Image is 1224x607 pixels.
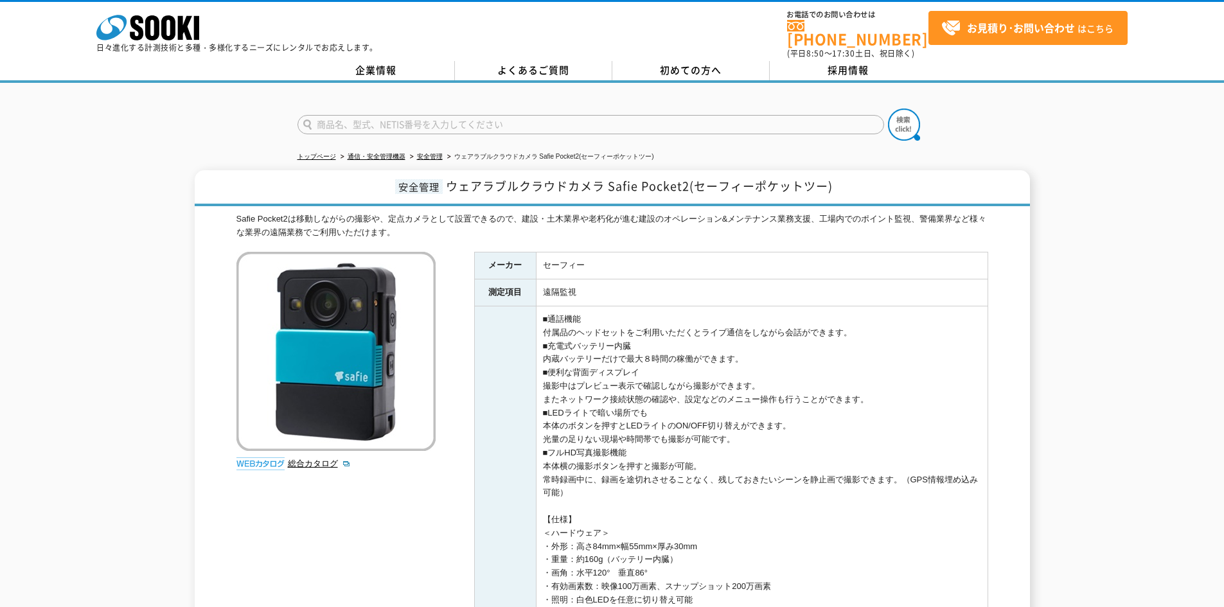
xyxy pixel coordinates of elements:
a: 総合カタログ [288,459,351,468]
th: メーカー [474,252,536,279]
td: セーフィー [536,252,988,279]
th: 測定項目 [474,279,536,306]
a: お見積り･お問い合わせはこちら [928,11,1128,45]
span: 初めての方へ [660,63,722,77]
a: 安全管理 [417,153,443,160]
a: トップページ [297,153,336,160]
input: 商品名、型式、NETIS番号を入力してください [297,115,884,134]
img: ウェアラブルクラウドカメラ Safie Pocket2(セーフィーポケットツー) [236,252,436,451]
p: 日々進化する計測技術と多種・多様化するニーズにレンタルでお応えします。 [96,44,378,51]
a: 初めての方へ [612,61,770,80]
img: btn_search.png [888,109,920,141]
a: [PHONE_NUMBER] [787,20,928,46]
li: ウェアラブルクラウドカメラ Safie Pocket2(セーフィーポケットツー) [445,150,654,164]
span: お電話でのお問い合わせは [787,11,928,19]
div: Safie Pocket2は移動しながらの撮影や、定点カメラとして設置できるので、建設・土木業界や老朽化が進む建設のオペレーション&メンテナンス業務支援、工場内でのポイント監視、警備業界など様々... [236,213,988,240]
span: 8:50 [806,48,824,59]
a: 採用情報 [770,61,927,80]
span: (平日 ～ 土日、祝日除く) [787,48,914,59]
a: 企業情報 [297,61,455,80]
img: webカタログ [236,457,285,470]
span: ウェアラブルクラウドカメラ Safie Pocket2(セーフィーポケットツー) [446,177,833,195]
td: 遠隔監視 [536,279,988,306]
span: 安全管理 [395,179,443,194]
a: よくあるご質問 [455,61,612,80]
span: はこちら [941,19,1113,38]
span: 17:30 [832,48,855,59]
strong: お見積り･お問い合わせ [967,20,1075,35]
a: 通信・安全管理機器 [348,153,405,160]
